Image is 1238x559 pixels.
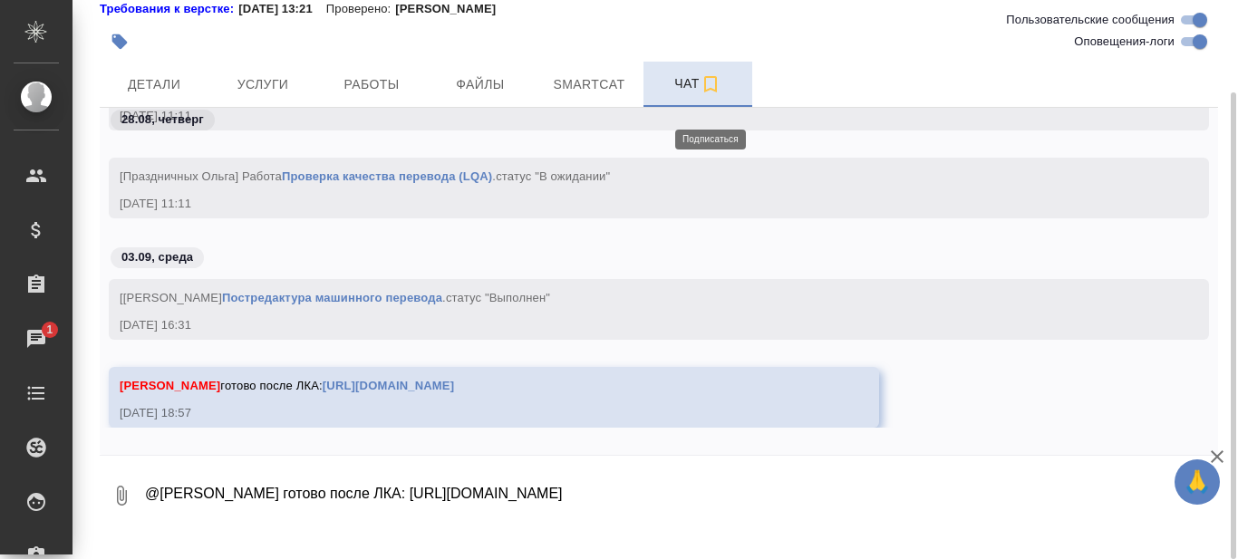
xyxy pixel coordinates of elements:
button: Добавить тэг [100,22,140,62]
span: 1 [35,321,63,339]
p: 03.09, среда [121,248,193,266]
a: Постредактура машинного перевода [222,291,442,304]
span: Пользовательские сообщения [1006,11,1175,29]
a: 1 [5,316,68,361]
div: [DATE] 16:31 [120,316,1146,334]
span: Smartcat [546,73,633,96]
span: статус "В ожидании" [496,169,610,183]
span: Оповещения-логи [1074,33,1175,51]
p: 28.08, четверг [121,111,204,129]
div: [DATE] 11:11 [120,195,1146,213]
a: Проверка качества перевода (LQA) [282,169,492,183]
span: Работы [328,73,415,96]
span: [[PERSON_NAME] . [120,291,550,304]
span: Детали [111,73,198,96]
span: [Праздничных Ольга] Работа . [120,169,610,183]
span: 🙏 [1182,463,1213,501]
div: [DATE] 18:57 [120,404,816,422]
a: [URL][DOMAIN_NAME] [323,379,454,392]
span: готово после ЛКА: [120,379,454,392]
span: Файлы [437,73,524,96]
span: статус "Выполнен" [446,291,550,304]
span: Чат [654,72,741,95]
span: Услуги [219,73,306,96]
button: 🙏 [1175,459,1220,505]
span: [PERSON_NAME] [120,379,220,392]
